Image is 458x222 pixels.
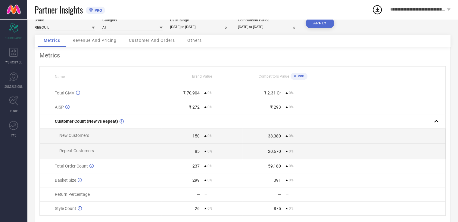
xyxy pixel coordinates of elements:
[55,178,76,183] span: Basket Size
[102,18,163,22] div: Category
[93,8,102,13] span: PRO
[129,38,175,43] span: Customer And Orders
[59,148,94,153] span: Repeat Customers
[207,178,212,182] span: 0%
[55,119,118,124] span: Customer Count (New vs Repeat)
[207,134,212,138] span: 0%
[35,18,95,22] div: Brand
[264,91,281,95] div: ₹ 2.31 Cr
[55,192,90,197] span: Return Percentage
[55,164,88,168] span: Total Order Count
[207,149,212,153] span: 0%
[259,74,289,79] span: Competitors Value
[268,134,281,138] div: 38,380
[192,164,200,168] div: 237
[289,91,294,95] span: 0%
[296,74,304,78] span: PRO
[238,18,298,22] div: Comparison Period
[286,192,323,196] div: —
[189,105,200,109] div: ₹ 272
[289,105,294,109] span: 0%
[192,134,200,138] div: 150
[170,18,230,22] div: Date Range
[207,164,212,168] span: 0%
[195,206,200,211] div: 26
[204,192,242,196] div: —
[207,105,212,109] span: 0%
[11,133,17,137] span: FWD
[5,60,22,64] span: WORKSPACE
[73,38,117,43] span: Revenue And Pricing
[192,178,200,183] div: 299
[372,4,383,15] div: Open download list
[274,206,281,211] div: 875
[278,192,281,197] div: —
[289,134,294,138] span: 0%
[195,149,200,154] div: 85
[274,178,281,183] div: 391
[207,91,212,95] span: 0%
[183,91,200,95] div: ₹ 70,904
[44,38,60,43] span: Metrics
[306,18,334,28] button: APPLY
[268,149,281,154] div: 20,670
[289,149,294,153] span: 0%
[55,91,74,95] span: Total GMV
[238,24,298,30] input: Select comparison period
[39,52,446,59] div: Metrics
[289,206,294,211] span: 0%
[187,38,202,43] span: Others
[35,4,83,16] span: Partner Insights
[55,105,64,109] span: AISP
[197,192,200,197] div: —
[8,109,19,113] span: TRENDS
[207,206,212,211] span: 0%
[270,105,281,109] div: ₹ 293
[59,133,89,138] span: New Customers
[55,206,76,211] span: Style Count
[55,75,65,79] span: Name
[289,164,294,168] span: 0%
[268,164,281,168] div: 59,180
[289,178,294,182] span: 0%
[170,24,230,30] input: Select date range
[192,74,212,79] span: Brand Value
[5,35,23,40] span: SCORECARDS
[5,84,23,89] span: SUGGESTIONS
